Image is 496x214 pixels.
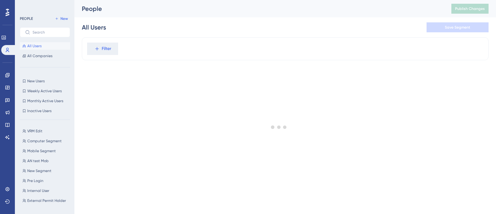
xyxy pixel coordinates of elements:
span: Weekly Active Users [27,89,62,93]
button: All Users [20,42,70,50]
button: Pre Login [20,177,74,184]
button: Save Segment [427,22,489,32]
span: New Segment [27,168,51,173]
span: New Users [27,79,45,84]
span: External Permit Holder [27,198,66,203]
button: Computer Segment [20,137,74,145]
span: Monthly Active Users [27,98,63,103]
button: Weekly Active Users [20,87,70,95]
span: Pre Login [27,178,43,183]
button: Internal User [20,187,74,194]
div: People [82,4,436,13]
span: VRM Edit [27,129,42,134]
button: New Users [20,77,70,85]
button: Publish Changes [451,4,489,14]
span: Publish Changes [455,6,485,11]
span: Internal User [27,188,49,193]
button: AN test Mob [20,157,74,165]
div: PEOPLE [20,16,33,21]
button: New [53,15,70,22]
button: Monthly Active Users [20,97,70,105]
span: Save Segment [445,25,470,30]
span: New [60,16,68,21]
button: All Companies [20,52,70,60]
button: New Segment [20,167,74,175]
button: Inactive Users [20,107,70,115]
span: All Users [27,43,42,48]
button: External Permit Holder [20,197,74,204]
button: Mobile Segment [20,147,74,155]
div: All Users [82,23,106,32]
input: Search [33,30,65,34]
span: AN test Mob [27,158,49,163]
span: Computer Segment [27,139,62,143]
span: Mobile Segment [27,148,56,153]
span: All Companies [27,53,52,58]
span: Inactive Users [27,108,51,113]
button: VRM Edit [20,127,74,135]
